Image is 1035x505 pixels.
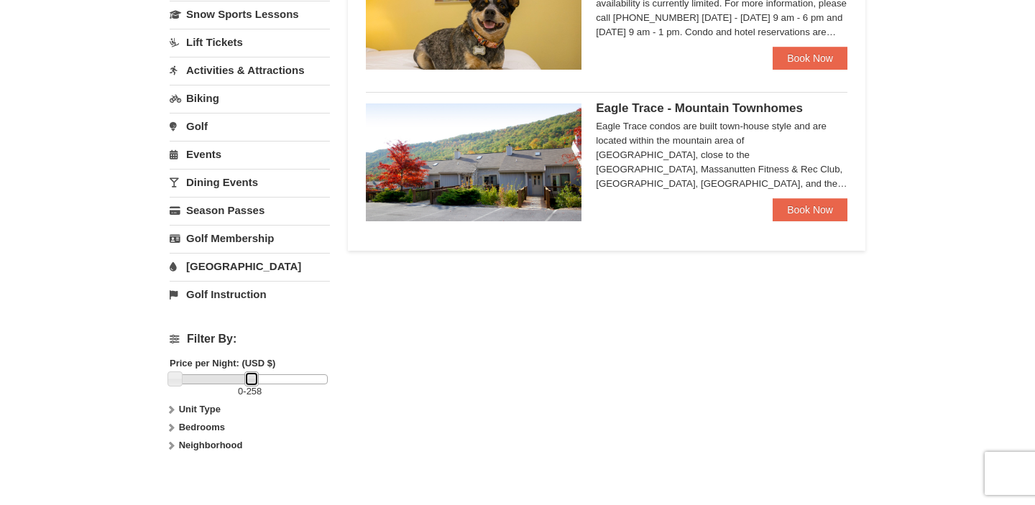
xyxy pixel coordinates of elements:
a: Book Now [773,198,847,221]
div: Eagle Trace condos are built town-house style and are located within the mountain area of [GEOGRA... [596,119,847,191]
a: [GEOGRAPHIC_DATA] [170,253,330,279]
a: Events [170,141,330,167]
label: - [170,384,330,399]
a: Snow Sports Lessons [170,1,330,27]
h4: Filter By: [170,333,330,346]
a: Lift Tickets [170,29,330,55]
span: 0 [238,386,243,397]
a: Dining Events [170,169,330,195]
a: Golf Membership [170,225,330,251]
a: Activities & Attractions [170,57,330,83]
strong: Price per Night: (USD $) [170,358,275,369]
span: Eagle Trace - Mountain Townhomes [596,101,803,115]
a: Golf [170,113,330,139]
img: 19218983-1-9b289e55.jpg [366,103,581,221]
strong: Unit Type [179,404,221,414]
a: Book Now [773,47,847,70]
a: Golf Instruction [170,281,330,307]
strong: Neighborhood [179,440,243,450]
a: Biking [170,85,330,111]
strong: Bedrooms [179,422,225,432]
span: 258 [247,386,262,397]
a: Season Passes [170,197,330,223]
